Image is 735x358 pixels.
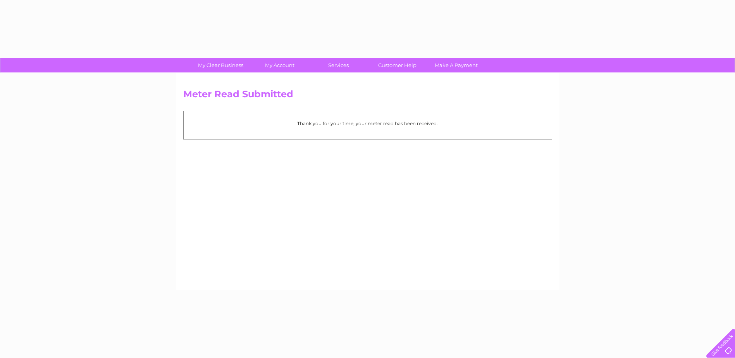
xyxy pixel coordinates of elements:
[424,58,488,72] a: Make A Payment
[188,120,548,127] p: Thank you for your time, your meter read has been received.
[365,58,429,72] a: Customer Help
[189,58,253,72] a: My Clear Business
[183,89,552,103] h2: Meter Read Submitted
[306,58,370,72] a: Services
[248,58,312,72] a: My Account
